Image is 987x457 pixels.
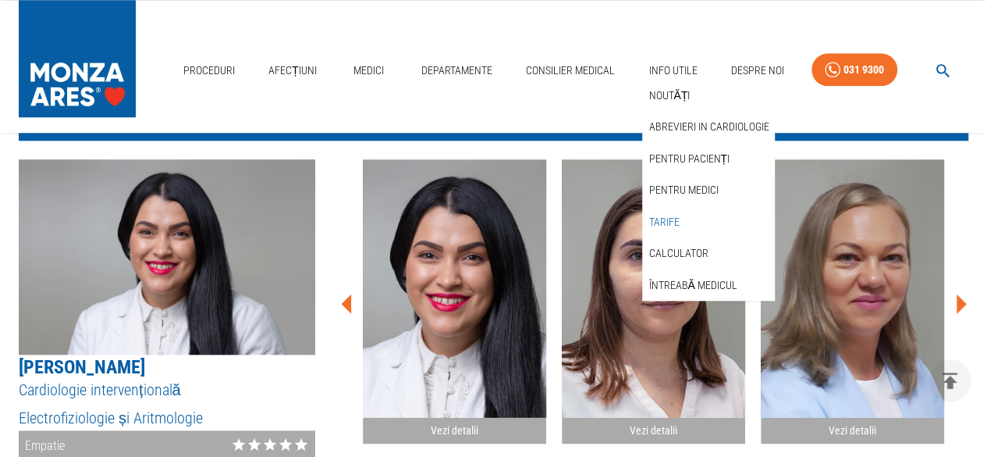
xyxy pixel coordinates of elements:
[177,55,241,87] a: Proceduri
[645,241,711,266] a: Calculator
[642,270,775,302] div: Întreabă medicul
[369,423,540,438] h2: Vezi detalii
[645,83,693,109] a: Noutăți
[642,174,775,206] div: Pentru medici
[415,55,499,87] a: Departamente
[645,273,740,298] a: Întreabă medicul
[645,114,772,140] a: Abrevieri in cardiologie
[642,143,775,175] div: Pentru pacienți
[767,423,938,438] h2: Vezi detalii
[19,355,315,380] h5: [PERSON_NAME]
[520,55,621,87] a: Consilier Medical
[642,80,775,302] nav: secondary mailbox folders
[19,408,315,429] h5: Electrofiziologie și Aritmologie
[642,80,775,112] div: Noutăți
[645,146,733,172] a: Pentru pacienți
[262,55,323,87] a: Afecțiuni
[811,53,897,87] a: 031 9300
[642,206,775,238] div: Tarife
[19,380,315,401] h5: Cardiologie intervențională
[928,359,971,402] button: delete
[568,423,739,438] h2: Vezi detalii
[642,237,775,270] div: Calculator
[344,55,394,87] a: Medici
[761,159,944,445] button: Vezi detalii
[562,159,745,445] button: Vezi detalii
[363,159,546,445] button: Vezi detalii
[843,60,884,80] div: 031 9300
[725,55,790,87] a: Despre Noi
[642,55,703,87] a: Info Utile
[645,209,682,235] a: Tarife
[645,177,721,203] a: Pentru medici
[642,111,775,143] div: Abrevieri in cardiologie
